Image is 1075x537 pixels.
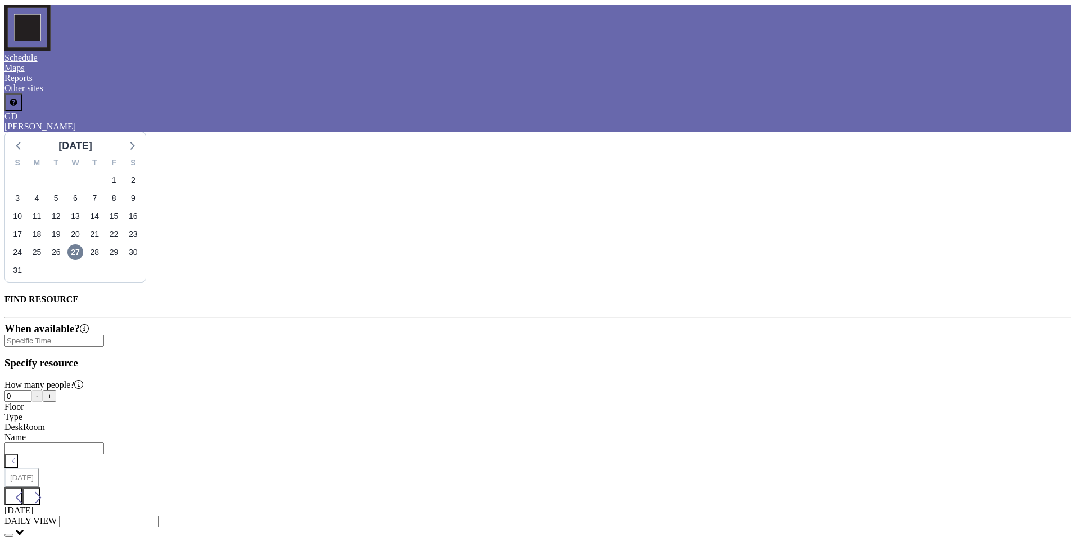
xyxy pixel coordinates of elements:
[48,190,64,206] span: Tuesday, August 5, 2025
[29,190,44,206] span: Monday, August 4, 2025
[4,83,43,93] a: Other sites
[59,516,159,527] input: Search for option
[4,5,51,51] img: organization-logo
[87,244,102,260] span: Thursday, August 28, 2025
[29,244,44,260] span: Monday, August 25, 2025
[10,262,25,278] span: Sunday, August 31, 2025
[4,63,25,73] a: Maps
[10,190,25,206] span: Sunday, August 3, 2025
[4,422,23,432] span: Desk
[87,208,102,224] span: Thursday, August 14, 2025
[125,208,141,224] span: Saturday, August 16, 2025
[67,190,83,206] span: Wednesday, August 6, 2025
[4,505,34,515] span: [DATE]
[4,468,39,487] button: [DATE]
[58,138,92,154] div: [DATE]
[124,156,143,171] div: S
[67,244,83,260] span: Wednesday, August 27, 2025
[29,208,44,224] span: Monday, August 11, 2025
[106,244,122,260] span: Friday, August 29, 2025
[10,226,25,242] span: Sunday, August 17, 2025
[27,156,46,171] div: M
[67,226,83,242] span: Wednesday, August 20, 2025
[66,156,85,171] div: W
[125,226,141,242] span: Saturday, August 23, 2025
[106,226,122,242] span: Friday, August 22, 2025
[106,208,122,224] span: Friday, August 15, 2025
[125,172,141,188] span: Saturday, August 2, 2025
[4,412,22,422] label: Type
[31,390,43,402] button: -
[43,390,56,402] button: +
[4,402,24,411] label: Floor
[4,122,76,131] span: [PERSON_NAME]
[10,208,25,224] span: Sunday, August 10, 2025
[4,111,17,121] span: GD
[125,244,141,260] span: Saturday, August 30, 2025
[8,156,27,171] div: S
[29,226,44,242] span: Monday, August 18, 2025
[48,226,64,242] span: Tuesday, August 19, 2025
[87,226,102,242] span: Thursday, August 21, 2025
[4,442,104,454] input: Search for option
[23,422,45,432] span: Room
[87,190,102,206] span: Thursday, August 7, 2025
[104,156,123,171] div: F
[4,534,13,537] button: Clear Selected
[48,244,64,260] span: Tuesday, August 26, 2025
[4,73,33,83] a: Reports
[4,380,83,390] label: How many people?
[67,208,83,224] span: Wednesday, August 13, 2025
[10,244,25,260] span: Sunday, August 24, 2025
[4,442,1071,454] div: Search for option
[4,335,104,347] input: Search for option
[125,190,141,206] span: Saturday, August 9, 2025
[85,156,104,171] div: T
[48,208,64,224] span: Tuesday, August 12, 2025
[4,335,1071,347] div: Search for option
[4,53,38,62] a: Schedule
[106,172,122,188] span: Friday, August 1, 2025
[4,357,1071,369] h3: Specify resource
[47,156,66,171] div: T
[4,516,57,526] span: DAILY VIEW
[4,294,1071,305] h4: FIND RESOURCE
[4,432,26,442] label: Name
[106,190,122,206] span: Friday, August 8, 2025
